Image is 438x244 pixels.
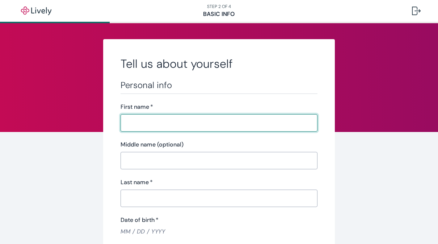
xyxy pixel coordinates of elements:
[121,57,317,71] h2: Tell us about yourself
[121,103,153,111] label: First name
[121,216,159,224] label: Date of birth
[16,7,56,15] img: Lively
[406,2,426,20] button: Log out
[121,227,317,236] input: MM / DD / YYYY
[121,80,317,91] h3: Personal info
[121,140,184,149] label: Middle name (optional)
[121,178,153,187] label: Last name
